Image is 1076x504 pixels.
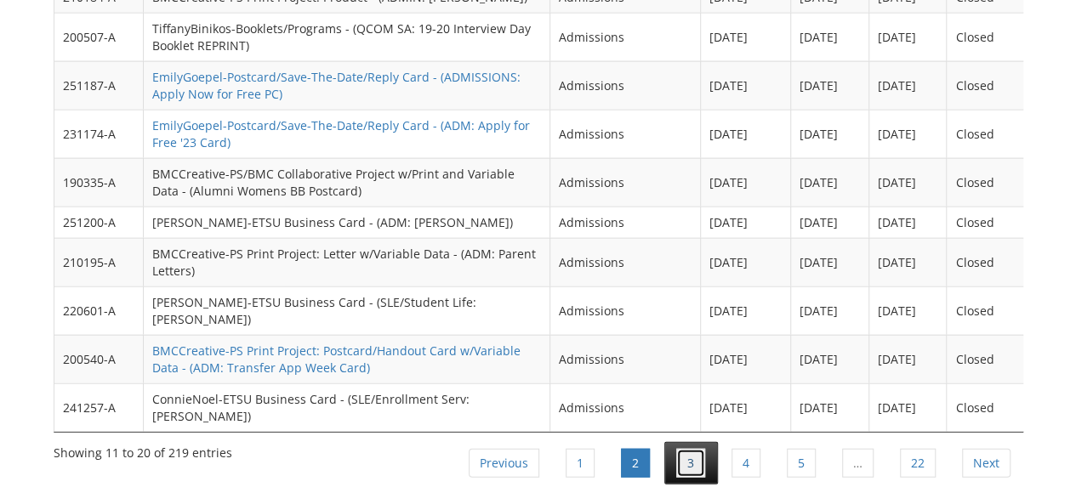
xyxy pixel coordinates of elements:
td: [DATE] [791,238,869,286]
td: [DATE] [869,286,948,335]
a: 1 [566,449,595,478]
a: 22 [900,449,936,478]
td: Admissions [550,238,701,286]
td: 231174-A [54,110,144,158]
td: TiffanyBinikos-Booklets/Programs - (QCOM SA: 19-20 Interview Day Booklet REPRINT) [144,13,550,61]
a: 4 [732,449,760,478]
td: Admissions [550,13,701,61]
a: EmilyGoepel-Postcard/Save-The-Date/Reply Card - (ADM: Apply for Free '23 Card) [152,117,530,150]
td: 200540-A [54,335,144,383]
td: [DATE] [701,207,791,238]
td: [DATE] [701,335,791,383]
td: Admissions [550,158,701,207]
td: [PERSON_NAME]-ETSU Business Card - (SLE/Student Life: [PERSON_NAME]) [144,286,550,335]
td: [DATE] [701,110,791,158]
a: BMCCreative-PS Print Project: Postcard/Handout Card w/Variable Data - (ADM: Transfer App Week Card) [152,343,521,376]
td: 220601-A [54,286,144,335]
td: [DATE] [791,383,869,432]
td: [DATE] [701,13,791,61]
td: [DATE] [701,158,791,207]
td: BMCCreative-PS Print Project: Letter w/Variable Data - (ADM: Parent Letters) [144,238,550,286]
td: Closed [947,238,1023,286]
td: [DATE] [869,335,948,383]
td: Closed [947,110,1023,158]
td: Admissions [550,110,701,158]
td: 190335-A [54,158,144,207]
td: Admissions [550,335,701,383]
td: [DATE] [869,207,948,238]
td: ConnieNoel-ETSU Business Card - (SLE/Enrollment Serv: [PERSON_NAME]) [144,383,550,432]
td: 210195-A [54,238,144,286]
td: Admissions [550,61,701,110]
a: 2 [621,449,650,478]
td: 241257-A [54,383,144,432]
td: Closed [947,158,1023,207]
td: 200507-A [54,13,144,61]
td: [DATE] [701,61,791,110]
td: Admissions [550,383,701,432]
td: Closed [947,61,1023,110]
a: 3 [676,449,705,478]
td: Admissions [550,207,701,238]
td: Closed [947,335,1023,383]
td: Closed [947,383,1023,432]
td: [DATE] [701,383,791,432]
td: Closed [947,207,1023,238]
div: Showing 11 to 20 of 219 entries [54,438,232,462]
td: [DATE] [791,158,869,207]
td: [DATE] [869,13,948,61]
td: Admissions [550,286,701,335]
td: [DATE] [791,110,869,158]
td: 251187-A [54,61,144,110]
td: [DATE] [791,207,869,238]
a: 5 [787,449,816,478]
td: [DATE] [869,158,948,207]
a: … [842,449,874,478]
a: Previous [469,449,539,478]
td: [DATE] [701,286,791,335]
td: [DATE] [791,13,869,61]
td: [DATE] [791,335,869,383]
td: [DATE] [701,238,791,286]
td: [DATE] [791,61,869,110]
td: [DATE] [869,110,948,158]
a: EmilyGoepel-Postcard/Save-The-Date/Reply Card - (ADMISSIONS: Apply Now for Free PC) [152,69,521,102]
td: Closed [947,286,1023,335]
td: [DATE] [791,286,869,335]
td: Closed [947,13,1023,61]
td: 251200-A [54,207,144,238]
td: [DATE] [869,61,948,110]
td: BMCCreative-PS/BMC Collaborative Project w/Print and Variable Data - (Alumni Womens BB Postcard) [144,158,550,207]
a: Next [962,449,1011,478]
td: [DATE] [869,383,948,432]
td: [DATE] [869,238,948,286]
td: [PERSON_NAME]-ETSU Business Card - (ADM: [PERSON_NAME]) [144,207,550,238]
